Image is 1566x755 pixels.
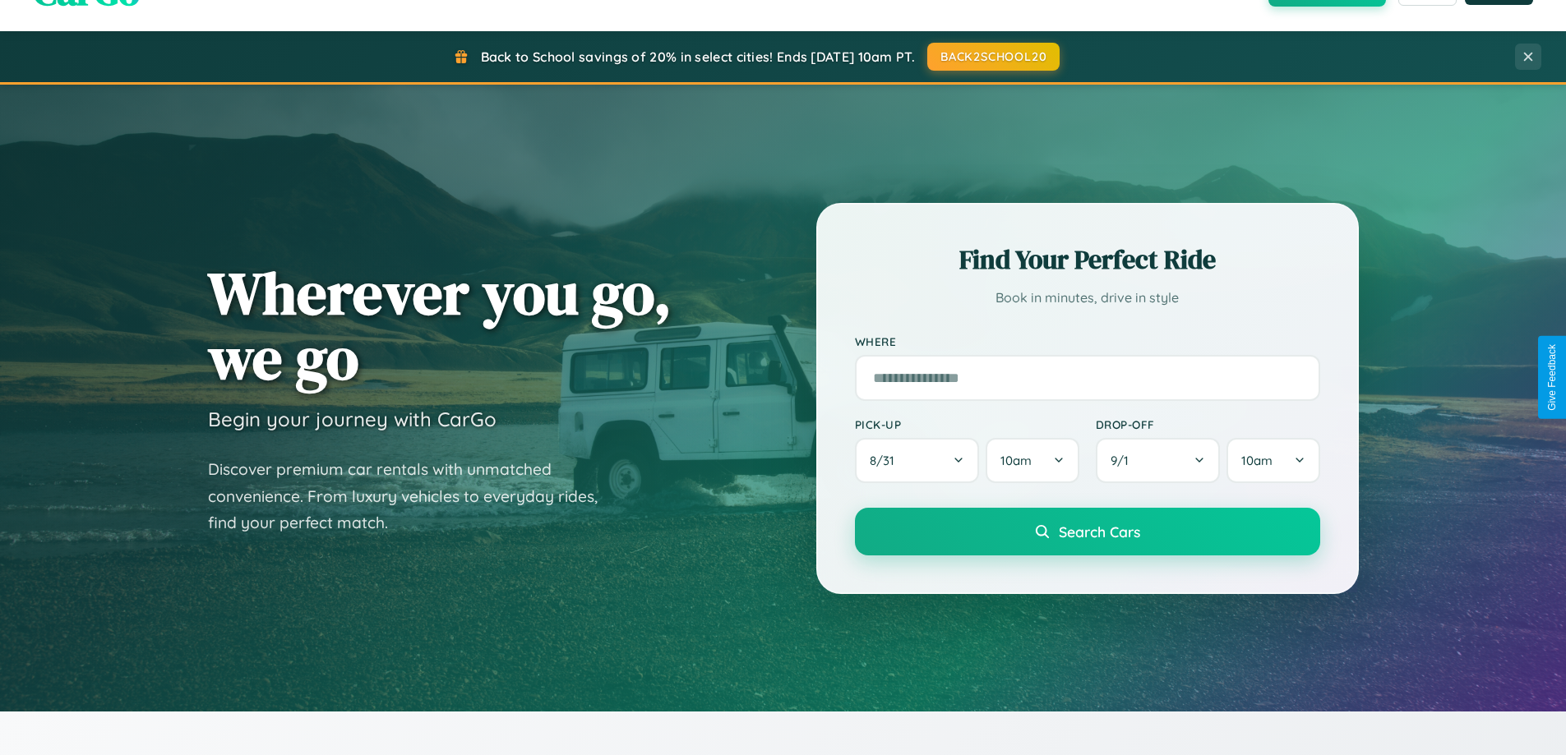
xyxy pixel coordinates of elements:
span: 10am [1000,453,1032,468]
label: Where [855,334,1320,348]
span: 9 / 1 [1111,453,1137,468]
span: 10am [1241,453,1273,468]
p: Discover premium car rentals with unmatched convenience. From luxury vehicles to everyday rides, ... [208,456,619,536]
label: Pick-up [855,417,1079,431]
button: 9/1 [1096,438,1221,483]
span: Search Cars [1059,523,1140,541]
button: 8/31 [855,438,980,483]
div: Give Feedback [1546,344,1558,411]
h1: Wherever you go, we go [208,260,672,390]
span: 8 / 31 [870,453,903,468]
p: Book in minutes, drive in style [855,286,1320,310]
label: Drop-off [1096,417,1320,431]
button: Search Cars [855,508,1320,555]
span: Back to School savings of 20% in select cities! Ends [DATE] 10am PT. [481,48,915,65]
button: BACK2SCHOOL20 [927,43,1060,71]
h2: Find Your Perfect Ride [855,242,1320,278]
button: 10am [1226,438,1319,483]
button: 10am [986,438,1079,483]
h3: Begin your journey with CarGo [208,407,497,431]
